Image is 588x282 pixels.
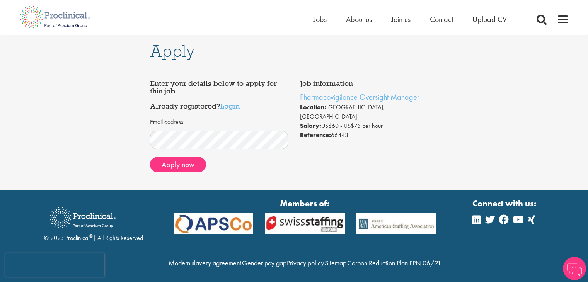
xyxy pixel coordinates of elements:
li: US$60 - US$75 per hour [300,121,438,131]
strong: Connect with us: [472,197,538,209]
a: Upload CV [472,14,507,24]
a: Privacy policy [287,258,324,267]
strong: Members of: [174,197,436,209]
a: Sitemap [325,258,346,267]
a: Jobs [314,14,327,24]
iframe: reCAPTCHA [5,253,104,277]
img: APSCo [259,213,351,234]
h4: Enter your details below to apply for this job. Already registered? [150,80,288,110]
a: Contact [430,14,453,24]
strong: Salary: [300,122,321,130]
sup: ® [89,233,93,239]
img: APSCo [168,213,259,234]
li: [GEOGRAPHIC_DATA], [GEOGRAPHIC_DATA] [300,103,438,121]
img: APSCo [351,213,442,234]
a: Join us [391,14,411,24]
button: Apply now [150,157,206,172]
a: Gender pay gap [242,258,286,267]
li: 66443 [300,131,438,140]
span: Apply [150,41,195,61]
div: © 2023 Proclinical | All Rights Reserved [44,201,143,243]
a: About us [346,14,372,24]
a: Modern slavery agreement [169,258,241,267]
a: Carbon Reduction Plan PPN 06/21 [347,258,441,267]
img: Chatbot [563,257,586,280]
h4: Job information [300,80,438,87]
label: Email address [150,118,183,127]
img: Proclinical Recruitment [44,202,121,234]
strong: Reference: [300,131,331,139]
strong: Location: [300,103,326,111]
a: Pharmacovigilance Oversight Manager [300,92,419,102]
a: Login [220,101,240,110]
